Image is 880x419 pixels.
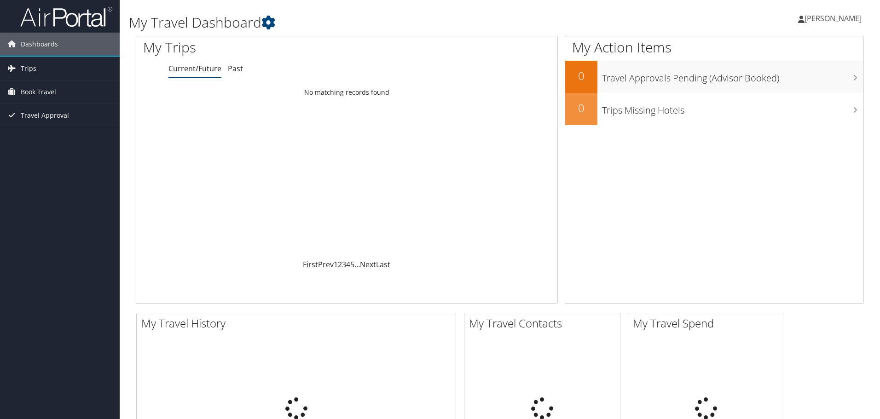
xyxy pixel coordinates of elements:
a: 0Travel Approvals Pending (Advisor Booked) [565,61,863,93]
h1: My Travel Dashboard [129,13,624,32]
a: Past [228,63,243,74]
span: Book Travel [21,80,56,103]
h1: My Trips [143,38,375,57]
h2: My Travel Contacts [469,316,620,331]
a: 1 [334,259,338,270]
h2: My Travel Spend [633,316,784,331]
span: [PERSON_NAME] [805,13,862,23]
h3: Travel Approvals Pending (Advisor Booked) [602,67,863,85]
h2: 0 [565,100,597,116]
td: No matching records found [136,84,557,101]
span: … [354,259,360,270]
span: Travel Approval [21,104,69,127]
a: First [303,259,318,270]
h2: My Travel History [141,316,456,331]
h1: My Action Items [565,38,863,57]
a: Prev [318,259,334,270]
a: [PERSON_NAME] [798,5,871,32]
img: airportal-logo.png [20,6,112,28]
a: 4 [346,259,350,270]
span: Trips [21,57,36,80]
a: Last [376,259,390,270]
h2: 0 [565,68,597,84]
a: Current/Future [168,63,221,74]
a: 0Trips Missing Hotels [565,93,863,125]
span: Dashboards [21,33,58,56]
a: 5 [350,259,354,270]
a: 2 [338,259,342,270]
a: 3 [342,259,346,270]
h3: Trips Missing Hotels [602,99,863,117]
a: Next [360,259,376,270]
